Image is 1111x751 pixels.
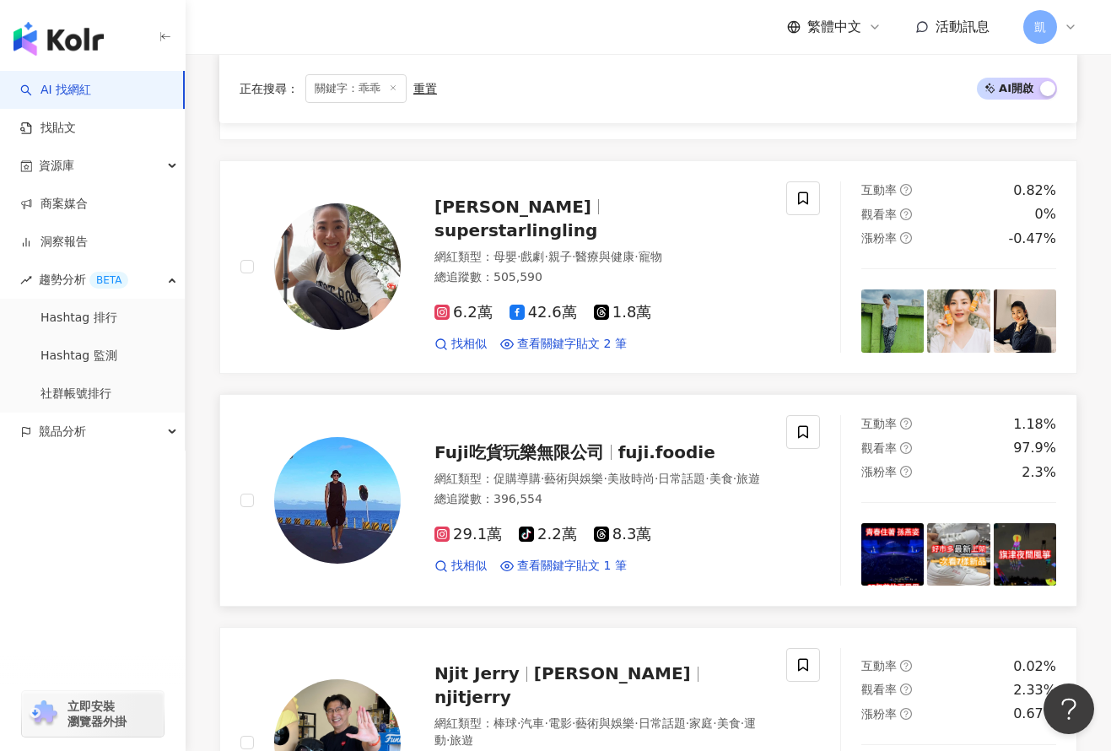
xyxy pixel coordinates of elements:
[861,683,897,696] span: 觀看率
[274,437,401,564] img: KOL Avatar
[39,413,86,451] span: 競品分析
[40,386,111,403] a: 社群帳號排行
[658,472,705,485] span: 日常話題
[861,417,897,430] span: 互動率
[900,184,912,196] span: question-circle
[20,120,76,137] a: 找貼文
[900,208,912,220] span: question-circle
[493,250,517,263] span: 母嬰
[994,289,1056,352] img: post-image
[544,472,603,485] span: 藝術與娛樂
[1013,705,1056,723] div: 0.67%
[575,716,634,730] span: 藝術與娛樂
[807,18,861,36] span: 繁體中文
[219,160,1077,374] a: KOL Avatar[PERSON_NAME]superstarlingling網紅類型：母嬰·戲劇·親子·醫療與健康·寵物總追蹤數：505,5906.2萬42.6萬1.8萬找相似查看關鍵字貼文...
[861,465,897,478] span: 漲粉率
[446,733,450,747] span: ·
[900,683,912,695] span: question-circle
[434,220,597,240] span: superstarlingling
[927,289,990,352] img: post-image
[89,272,128,289] div: BETA
[900,466,912,478] span: question-circle
[861,208,897,221] span: 觀看率
[861,183,897,197] span: 互動率
[20,234,88,251] a: 洞察報告
[861,659,897,673] span: 互動率
[274,203,401,330] img: KOL Avatar
[517,250,520,263] span: ·
[413,82,437,95] div: 重置
[20,82,91,99] a: searchAI 找網紅
[451,558,487,575] span: 找相似
[572,250,575,263] span: ·
[434,663,520,683] span: Njit Jerry
[434,249,766,266] div: 網紅類型 ：
[517,336,627,353] span: 查看關鍵字貼文 2 筆
[733,472,736,485] span: ·
[936,19,990,35] span: 活動訊息
[900,660,912,672] span: question-circle
[40,310,117,327] a: Hashtag 排行
[493,716,517,730] span: 棒球
[548,716,572,730] span: 電影
[1013,415,1056,434] div: 1.18%
[655,472,658,485] span: ·
[861,231,897,245] span: 漲粉率
[434,304,493,321] span: 6.2萬
[240,82,299,95] span: 正在搜尋 ：
[13,22,104,56] img: logo
[1034,18,1046,36] span: 凱
[434,716,766,748] div: 網紅類型 ：
[67,699,127,729] span: 立即安裝 瀏覽器外掛
[927,523,990,586] img: post-image
[544,716,547,730] span: ·
[861,523,924,586] img: post-image
[1044,683,1094,734] iframe: Help Scout Beacon - Open
[20,196,88,213] a: 商案媒合
[994,523,1056,586] img: post-image
[713,716,716,730] span: ·
[450,733,473,747] span: 旅遊
[451,336,487,353] span: 找相似
[594,304,652,321] span: 1.8萬
[434,442,604,462] span: Fuji吃貨玩樂無限公司
[900,708,912,720] span: question-circle
[434,526,502,543] span: 29.1萬
[40,348,117,365] a: Hashtag 監測
[572,716,575,730] span: ·
[434,687,511,707] span: njitjerry
[1035,205,1056,224] div: 0%
[639,716,686,730] span: 日常話題
[544,250,547,263] span: ·
[709,472,733,485] span: 美食
[900,418,912,430] span: question-circle
[434,197,591,217] span: [PERSON_NAME]
[500,558,627,575] a: 查看關鍵字貼文 1 筆
[500,336,627,353] a: 查看關鍵字貼文 2 筆
[741,716,744,730] span: ·
[594,526,652,543] span: 8.3萬
[634,250,638,263] span: ·
[736,472,760,485] span: 旅遊
[434,558,487,575] a: 找相似
[717,716,741,730] span: 美食
[493,472,541,485] span: 促購導購
[39,261,128,299] span: 趨勢分析
[434,269,766,286] div: 總追蹤數 ： 505,590
[219,394,1077,608] a: KOL AvatarFuji吃貨玩樂無限公司fuji.foodie網紅類型：促購導購·藝術與娛樂·美妝時尚·日常話題·美食·旅遊總追蹤數：396,55429.1萬2.2萬8.3萬找相似查看關鍵字...
[618,442,715,462] span: fuji.foodie
[517,558,627,575] span: 查看關鍵字貼文 1 筆
[519,526,577,543] span: 2.2萬
[20,274,32,286] span: rise
[39,147,74,185] span: 資源庫
[900,232,912,244] span: question-circle
[634,716,638,730] span: ·
[510,304,577,321] span: 42.6萬
[607,472,655,485] span: 美妝時尚
[689,716,713,730] span: 家庭
[1008,230,1056,248] div: -0.47%
[861,441,897,455] span: 觀看率
[27,700,60,727] img: chrome extension
[900,442,912,454] span: question-circle
[541,472,544,485] span: ·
